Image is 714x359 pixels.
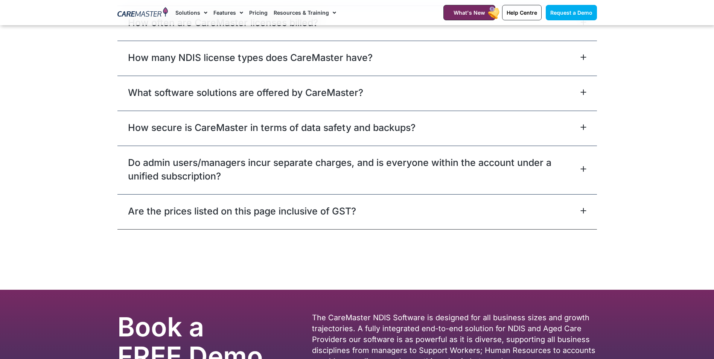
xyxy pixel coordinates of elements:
[546,5,597,20] a: Request a Demo
[128,121,416,134] a: How secure is CareMaster in terms of data safety and backups?
[117,146,597,194] div: Do admin users/managers incur separate charges, and is everyone within the account under a unifie...
[454,9,485,16] span: What's New
[117,41,597,76] div: How many NDIS license types does CareMaster have?
[443,5,495,20] a: What's New
[502,5,542,20] a: Help Centre
[550,9,592,16] span: Request a Demo
[117,194,597,229] div: Are the prices listed on this page inclusive of GST?
[128,51,373,64] a: How many NDIS license types does CareMaster have?
[128,204,356,218] a: Are the prices listed on this page inclusive of GST?
[117,76,597,111] div: What software solutions are offered by CareMaster?
[117,7,168,18] img: CareMaster Logo
[117,111,597,146] div: How secure is CareMaster in terms of data safety and backups?
[128,156,579,183] a: Do admin users/managers incur separate charges, and is everyone within the account under a unifie...
[128,86,363,99] a: What software solutions are offered by CareMaster?
[507,9,537,16] span: Help Centre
